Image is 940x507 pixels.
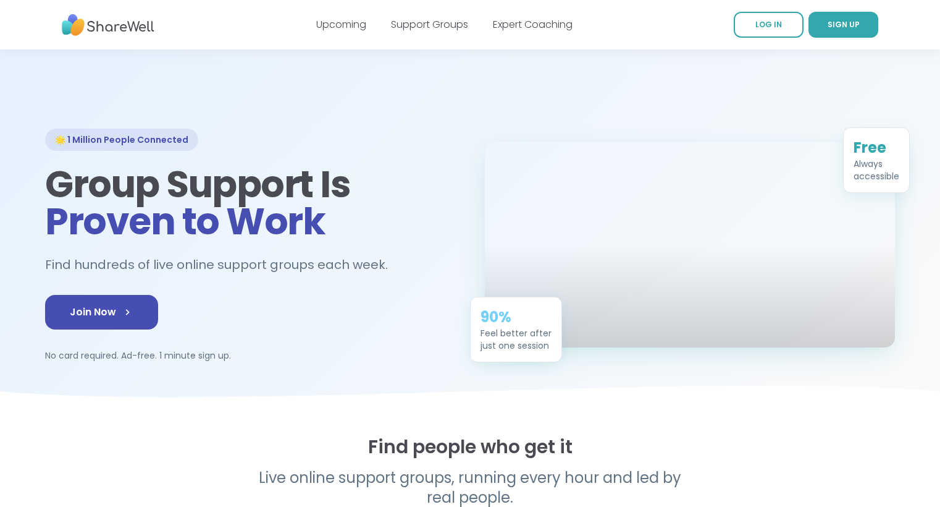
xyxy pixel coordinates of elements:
a: Expert Coaching [493,17,573,32]
a: Upcoming [316,17,366,32]
a: Support Groups [391,17,468,32]
a: Join Now [45,295,158,330]
div: 🌟 1 Million People Connected [45,129,198,151]
div: Free [854,138,899,158]
p: No card required. Ad-free. 1 minute sign up. [45,349,455,362]
h2: Find hundreds of live online support groups each week. [45,255,401,275]
span: LOG IN [755,19,782,30]
div: Feel better after just one session [480,327,552,352]
span: Join Now [70,305,133,320]
div: Always accessible [854,158,899,182]
img: ShareWell Nav Logo [62,8,154,42]
span: Proven to Work [45,195,325,247]
a: LOG IN [734,12,804,38]
div: 90% [480,307,552,327]
h2: Find people who get it [45,436,895,458]
h1: Group Support Is [45,166,455,240]
span: SIGN UP [828,19,860,30]
a: SIGN UP [808,12,878,38]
